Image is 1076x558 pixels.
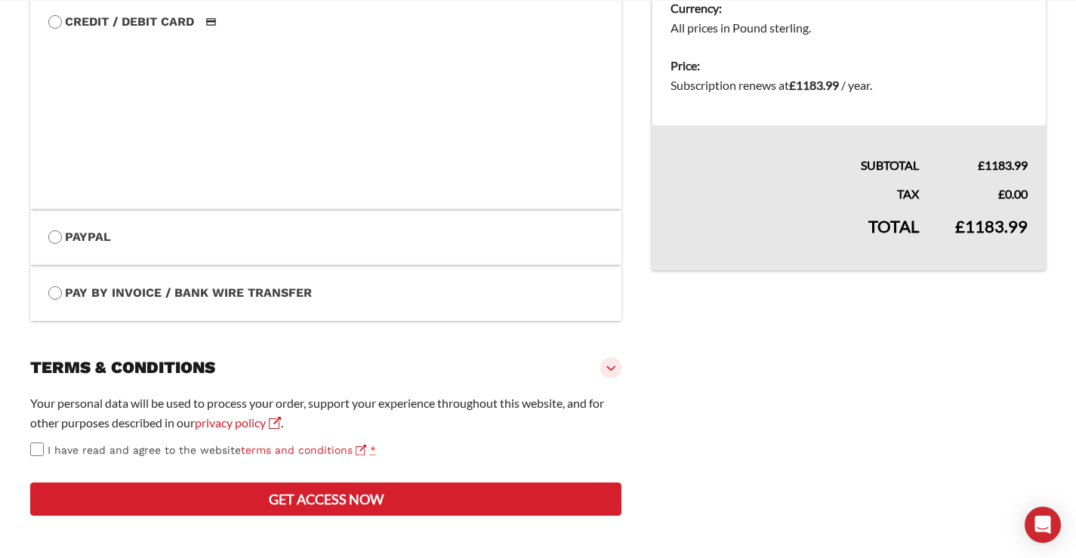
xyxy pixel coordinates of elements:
h3: Terms & conditions [30,357,215,378]
input: Credit / Debit CardCredit / Debit Card [48,15,62,29]
a: terms and conditions [241,444,366,456]
span: I have read and agree to the website [48,444,366,456]
bdi: 0.00 [998,187,1028,201]
img: Credit / Debit Card [197,13,225,31]
dt: Price: [671,56,1028,76]
bdi: 1183.99 [978,158,1028,172]
th: Total [652,204,938,270]
label: Credit / Debit Card [48,12,603,32]
input: PayPal [48,230,62,244]
label: Pay by Invoice / Bank Wire Transfer [48,283,603,303]
th: Subtotal [652,125,938,175]
span: £ [789,78,796,92]
abbr: required [370,444,376,456]
bdi: 1183.99 [955,216,1028,236]
bdi: 1183.99 [789,78,839,92]
span: £ [978,158,985,172]
div: Open Intercom Messenger [1025,507,1061,543]
span: / year [841,78,870,92]
a: privacy policy [195,415,281,430]
th: Tax [652,175,938,204]
dd: All prices in Pound sterling. [671,18,1028,38]
label: PayPal [48,227,603,247]
p: Your personal data will be used to process your order, support your experience throughout this we... [30,393,621,433]
span: £ [955,216,965,236]
button: Get access now [30,482,621,516]
iframe: Secure payment input frame [45,29,600,191]
span: Subscription renews at . [671,78,872,92]
input: Pay by Invoice / Bank Wire Transfer [48,286,62,300]
span: £ [998,187,1005,201]
input: I have read and agree to the websiteterms and conditions * [30,442,44,456]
